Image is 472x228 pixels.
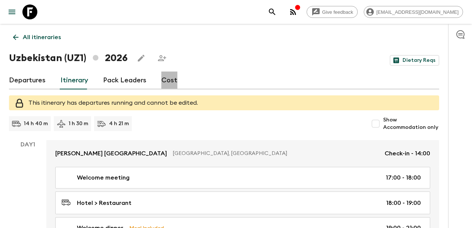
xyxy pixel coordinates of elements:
[60,72,88,89] a: Itinerary
[55,167,430,189] a: Welcome meeting17:00 - 18:00
[9,140,46,149] p: Day 1
[46,140,439,167] a: [PERSON_NAME] [GEOGRAPHIC_DATA][GEOGRAPHIC_DATA], [GEOGRAPHIC_DATA]Check-in - 14:00
[77,173,130,182] p: Welcome meeting
[28,100,198,106] span: This itinerary has departures running and cannot be edited.
[109,120,129,127] p: 4 h 21 m
[161,72,177,89] a: Cost
[385,149,430,158] p: Check-in - 14:00
[103,72,146,89] a: Pack Leaders
[390,55,439,66] a: Dietary Reqs
[4,4,19,19] button: menu
[265,4,280,19] button: search adventures
[383,116,439,131] span: Show Accommodation only
[307,6,358,18] a: Give feedback
[134,51,149,66] button: Edit this itinerary
[24,120,48,127] p: 14 h 40 m
[386,173,421,182] p: 17:00 - 18:00
[55,149,167,158] p: [PERSON_NAME] [GEOGRAPHIC_DATA]
[9,30,65,45] a: All itineraries
[386,199,421,208] p: 18:00 - 19:00
[23,33,61,42] p: All itineraries
[9,72,46,89] a: Departures
[77,199,131,208] p: Hotel > Restaurant
[55,191,430,214] a: Hotel > Restaurant18:00 - 19:00
[155,51,170,66] span: Share this itinerary
[318,9,357,15] span: Give feedback
[372,9,463,15] span: [EMAIL_ADDRESS][DOMAIN_NAME]
[69,120,88,127] p: 1 h 30 m
[364,6,463,18] div: [EMAIL_ADDRESS][DOMAIN_NAME]
[9,51,128,66] h1: Uzbekistan (UZ1) 2026
[173,150,379,157] p: [GEOGRAPHIC_DATA], [GEOGRAPHIC_DATA]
